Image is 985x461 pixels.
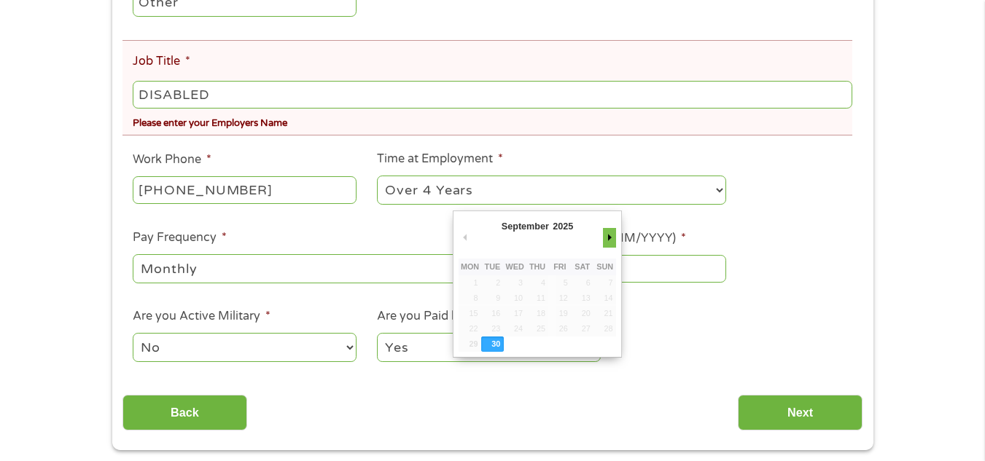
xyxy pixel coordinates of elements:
button: Next Month [603,228,616,248]
div: 2025 [551,217,575,237]
button: 30 [481,336,504,352]
input: Next [738,395,863,430]
label: Are you Paid by Direct Deposit [377,309,558,324]
abbr: Monday [461,262,479,271]
label: Time at Employment [377,151,503,167]
abbr: Wednesday [506,262,524,271]
abbr: Thursday [529,262,545,271]
div: Please enter your Employers Name [133,111,852,131]
label: Pay Frequency [133,230,227,245]
abbr: Tuesday [485,262,501,271]
button: Previous Month [459,228,472,248]
div: September [499,217,550,237]
abbr: Friday [553,262,566,271]
label: Job Title [133,54,190,69]
abbr: Sunday [596,262,613,271]
abbr: Saturday [575,262,590,271]
input: Cashier [133,81,852,109]
input: (231) 754-4010 [133,176,356,204]
input: Back [122,395,247,430]
label: Are you Active Military [133,309,270,324]
label: Work Phone [133,152,211,168]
